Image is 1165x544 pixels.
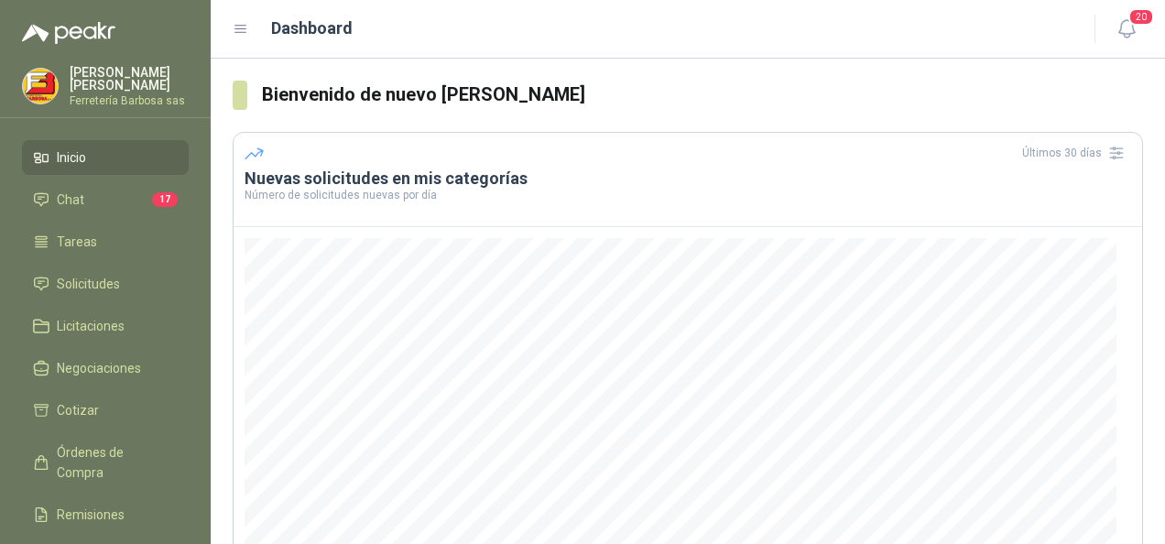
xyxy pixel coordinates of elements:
a: Negociaciones [22,351,189,386]
span: Licitaciones [57,316,125,336]
span: Remisiones [57,505,125,525]
a: Solicitudes [22,267,189,301]
a: Órdenes de Compra [22,435,189,490]
span: Inicio [57,147,86,168]
p: Número de solicitudes nuevas por día [245,190,1131,201]
span: Órdenes de Compra [57,442,171,483]
a: Cotizar [22,393,189,428]
a: Chat17 [22,182,189,217]
div: Últimos 30 días [1022,138,1131,168]
img: Logo peakr [22,22,115,44]
h3: Nuevas solicitudes en mis categorías [245,168,1131,190]
h3: Bienvenido de nuevo [PERSON_NAME] [262,81,1144,109]
a: Remisiones [22,497,189,532]
h1: Dashboard [271,16,353,41]
img: Company Logo [23,69,58,103]
a: Inicio [22,140,189,175]
span: Solicitudes [57,274,120,294]
a: Licitaciones [22,309,189,343]
a: Tareas [22,224,189,259]
p: Ferretería Barbosa sas [70,95,189,106]
span: 17 [152,192,178,207]
p: [PERSON_NAME] [PERSON_NAME] [70,66,189,92]
button: 20 [1110,13,1143,46]
span: Cotizar [57,400,99,420]
span: Negociaciones [57,358,141,378]
span: 20 [1128,8,1154,26]
span: Tareas [57,232,97,252]
span: Chat [57,190,84,210]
